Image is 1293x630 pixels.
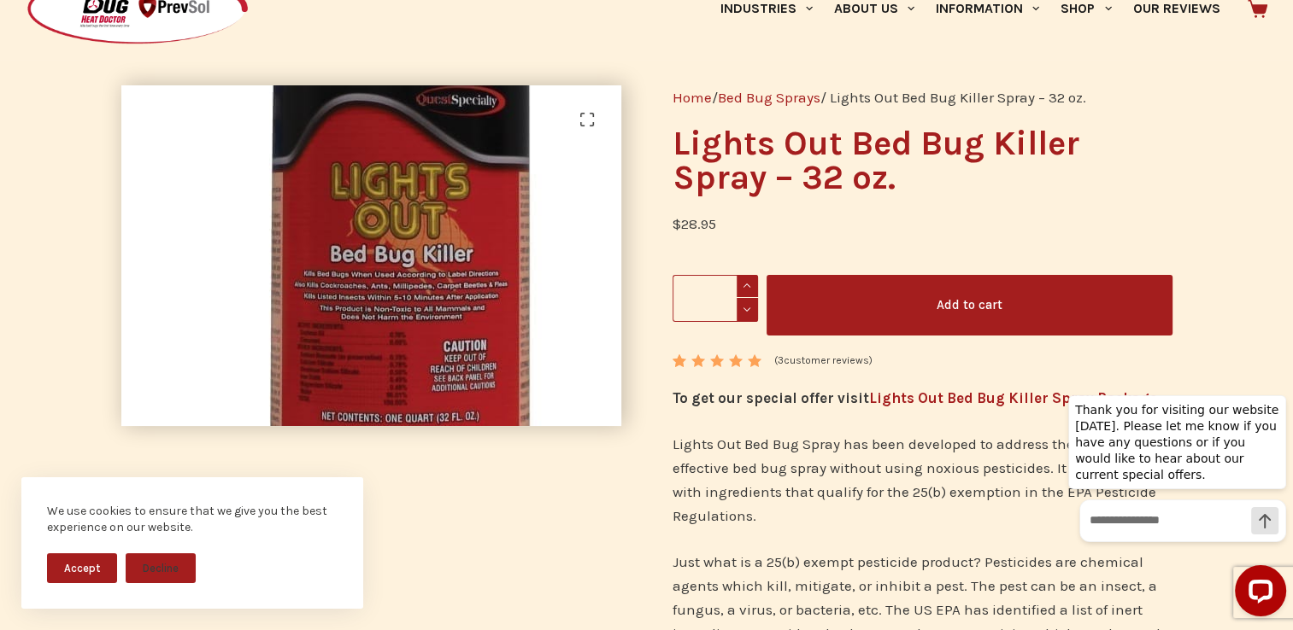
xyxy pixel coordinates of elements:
[47,553,117,583] button: Accept
[673,354,764,458] span: Rated out of 5 based on customer ratings
[767,275,1173,335] button: Add to cart
[673,215,716,232] bdi: 28.95
[673,275,758,322] input: Product quantity
[673,389,1157,406] strong: To get our special offer visit
[778,354,784,366] span: 3
[673,89,712,106] a: Home
[126,553,196,583] button: Decline
[47,503,338,536] div: We use cookies to ensure that we give you the best experience on our website.
[673,354,764,367] div: Rated 5.00 out of 5
[1055,381,1293,630] iframe: LiveChat chat widget
[673,354,685,381] span: 3
[718,89,820,106] a: Bed Bug Sprays
[673,215,681,232] span: $
[673,85,1173,109] nav: Breadcrumb
[570,102,604,137] a: View full-screen image gallery
[673,432,1173,528] p: Lights Out Bed Bug Spray has been developed to address the need for an effective bed bug spray wi...
[869,389,1157,406] a: Lights Out Bed Bug Killer Spray Package
[774,353,873,370] a: (3customer reviews)
[673,126,1173,195] h1: Lights Out Bed Bug Killer Spray – 32 oz.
